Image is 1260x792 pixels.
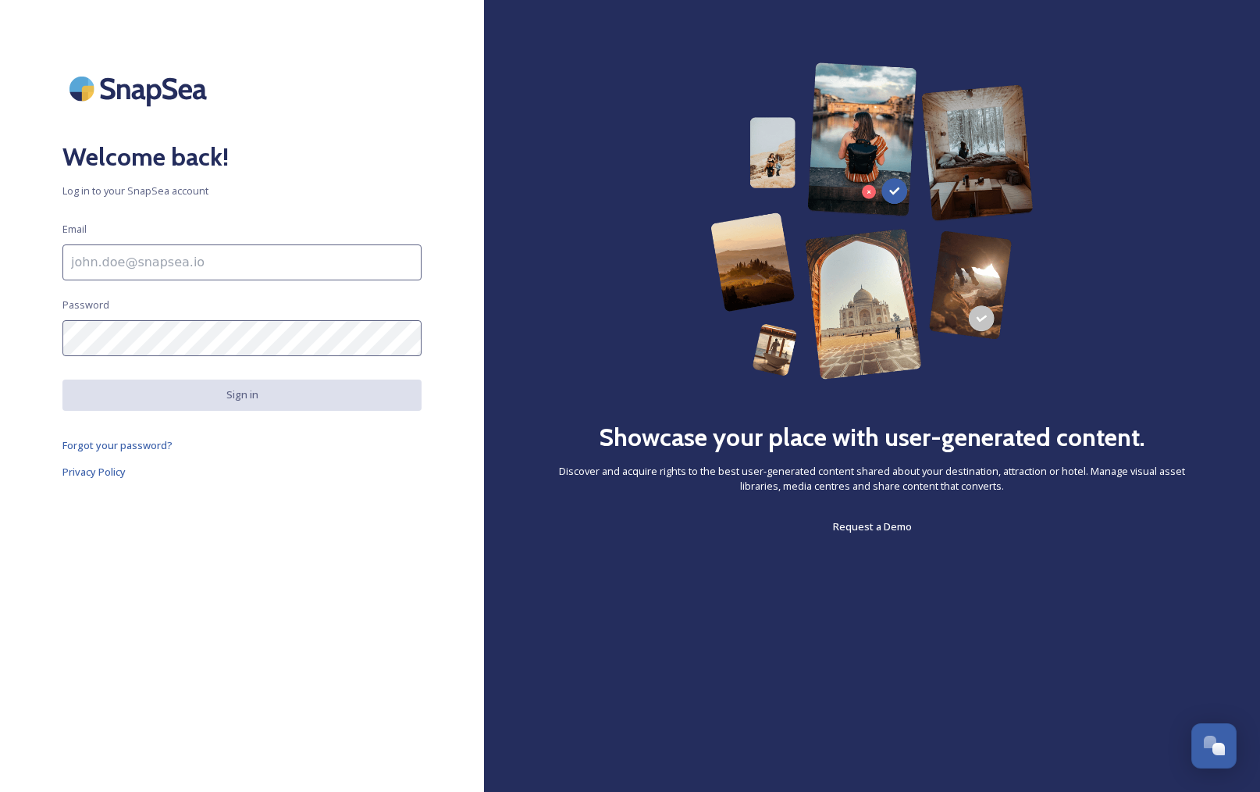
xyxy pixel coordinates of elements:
[62,138,422,176] h2: Welcome back!
[1191,723,1237,769] button: Open Chat
[62,465,126,479] span: Privacy Policy
[62,380,422,410] button: Sign in
[710,62,1034,380] img: 63b42ca75bacad526042e722_Group%20154-p-800.png
[62,462,422,481] a: Privacy Policy
[833,519,912,533] span: Request a Demo
[62,438,173,452] span: Forgot your password?
[62,62,219,115] img: SnapSea Logo
[62,184,422,198] span: Log in to your SnapSea account
[546,464,1198,494] span: Discover and acquire rights to the best user-generated content shared about your destination, att...
[62,222,87,237] span: Email
[62,298,109,312] span: Password
[62,244,422,280] input: john.doe@snapsea.io
[833,517,912,536] a: Request a Demo
[599,419,1145,456] h2: Showcase your place with user-generated content.
[62,436,422,455] a: Forgot your password?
